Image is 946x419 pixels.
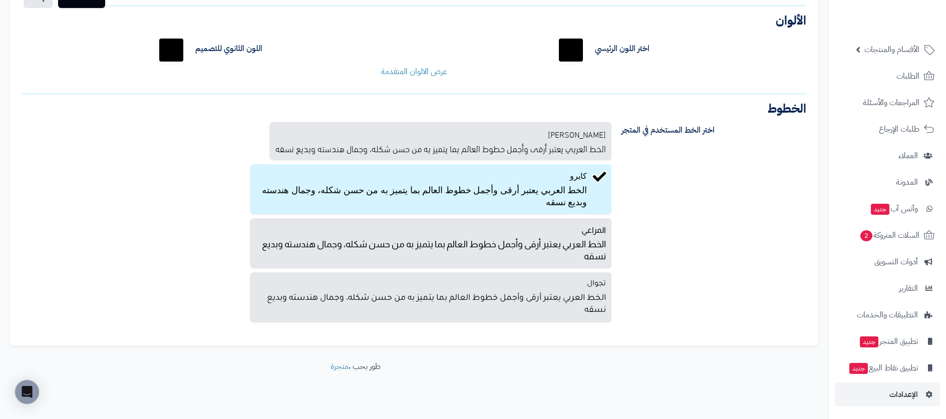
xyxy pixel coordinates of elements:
[859,334,918,348] span: تطبيق المتجر
[22,103,806,115] h3: الخطوط
[587,280,606,288] span: تجوال
[835,356,940,380] a: تطبيق نقاط البيعجديد
[835,170,940,194] a: المدونة
[899,281,918,295] span: التقارير
[896,175,918,189] span: المدونة
[548,128,606,140] span: [PERSON_NAME]
[195,43,262,55] label: اللون الثانوي للتصميم
[595,43,650,55] label: اختر اللون الرئيسي
[581,226,606,234] span: المراعي
[256,182,587,208] p: الخط العربي يعتبر أرقى وأجمل خطوط العالم بما يتميز به من حسن شكله، وجمال هندسته وبديع نسقه
[835,64,940,88] a: الطلبات
[256,236,606,262] p: الخط العربي يعتبر أرقى وأجمل خطوط العالم بما يتميز به من حسن شكله، وجمال هندسته وبديع نسقه
[381,66,447,78] a: عرض الالوان المتقدمة
[614,122,814,138] label: اختر الخط المستخدم في المتجر
[857,308,918,322] span: التطبيقات والخدمات
[835,91,940,115] a: المراجعات والأسئلة
[22,15,806,27] h3: الألوان
[870,202,918,216] span: وآتس آب
[331,360,349,372] a: متجرة
[896,69,919,83] span: الطلبات
[835,329,940,353] a: تطبيق المتجرجديد
[275,140,606,154] p: الخط العربي يعتبر أرقى وأجمل خطوط العالم بما يتميز به من حسن شكله، وجمال هندسته وبديع نسقه
[860,230,872,241] span: 2
[835,250,940,274] a: أدوات التسويق
[835,144,940,168] a: العملاء
[848,361,918,375] span: تطبيق نقاط البيع
[570,172,587,180] span: كايرو
[879,122,919,136] span: طلبات الإرجاع
[835,276,940,300] a: التقارير
[898,149,918,163] span: العملاء
[874,255,918,269] span: أدوات التسويق
[835,303,940,327] a: التطبيقات والخدمات
[860,336,878,347] span: جديد
[15,380,39,404] div: Open Intercom Messenger
[256,290,606,316] p: الخط العربي يعتبر أرقى وأجمل خطوط العالم بما يتميز به من حسن شكله، وجمال هندسته وبديع نسقه
[864,43,919,57] span: الأقسام والمنتجات
[889,387,918,401] span: الإعدادات
[859,228,919,242] span: السلات المتروكة
[871,204,889,215] span: جديد
[835,197,940,221] a: وآتس آبجديد
[835,382,940,406] a: الإعدادات
[835,117,940,141] a: طلبات الإرجاع
[849,363,868,374] span: جديد
[863,96,919,110] span: المراجعات والأسئلة
[835,223,940,247] a: السلات المتروكة2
